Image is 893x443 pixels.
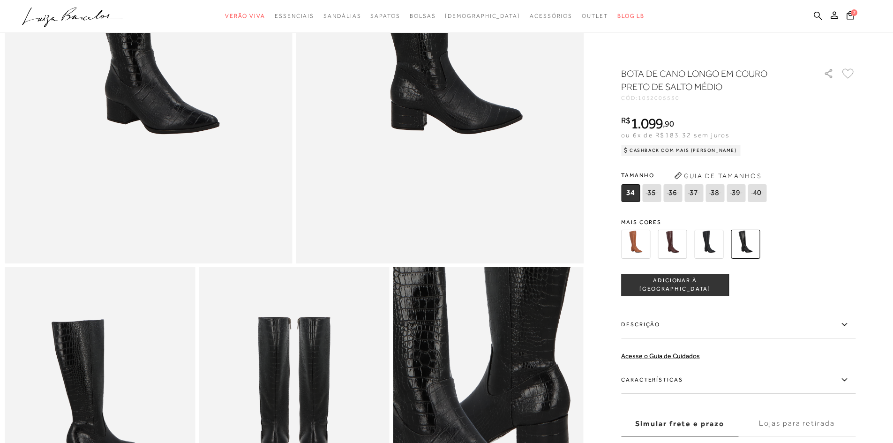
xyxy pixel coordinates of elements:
[617,13,645,19] span: BLOG LB
[621,367,855,394] label: Características
[621,184,640,202] span: 34
[621,219,855,225] span: Mais cores
[621,95,809,101] div: CÓD:
[370,13,400,19] span: Sapatos
[851,9,857,16] span: 2
[642,184,661,202] span: 35
[225,13,265,19] span: Verão Viva
[665,119,674,128] span: 90
[621,411,738,436] label: Simular frete e prazo
[275,13,314,19] span: Essenciais
[630,115,663,132] span: 1.099
[621,352,700,360] a: Acesse o Guia de Cuidados
[622,277,728,293] span: ADICIONAR À [GEOGRAPHIC_DATA]
[410,13,436,19] span: Bolsas
[621,131,729,139] span: ou 6x de R$183,32 sem juros
[621,311,855,338] label: Descrição
[663,184,682,202] span: 36
[582,8,608,25] a: categoryNavScreenReaderText
[323,13,361,19] span: Sandálias
[671,168,765,183] button: Guia de Tamanhos
[445,8,520,25] a: noSubCategoriesText
[694,230,723,259] img: BOTA DE CANO LONGO EM COURO PRETO DE SALTO MÉDIO
[621,230,650,259] img: BOTA DE CANO LONGO EM COURO CARAMELO DE SALTO MÉDIO
[738,411,855,436] label: Lojas para retirada
[530,13,572,19] span: Acessórios
[323,8,361,25] a: categoryNavScreenReaderText
[582,13,608,19] span: Outlet
[727,184,745,202] span: 39
[844,10,857,23] button: 2
[684,184,703,202] span: 37
[705,184,724,202] span: 38
[617,8,645,25] a: BLOG LB
[530,8,572,25] a: categoryNavScreenReaderText
[621,67,797,93] h1: BOTA DE CANO LONGO EM COURO PRETO DE SALTO MÉDIO
[225,8,265,25] a: categoryNavScreenReaderText
[621,168,769,182] span: Tamanho
[658,230,687,259] img: BOTA DE CANO LONGO EM COURO MARROM CAFÉ DE SALTO MÉDIO
[731,230,760,259] img: BOTA DE CANO LONGO EM COURO PRETO DE SALTO MÉDIO
[748,184,766,202] span: 40
[275,8,314,25] a: categoryNavScreenReaderText
[621,274,729,296] button: ADICIONAR À [GEOGRAPHIC_DATA]
[370,8,400,25] a: categoryNavScreenReaderText
[621,145,741,156] div: Cashback com Mais [PERSON_NAME]
[663,120,674,128] i: ,
[621,116,630,125] i: R$
[410,8,436,25] a: categoryNavScreenReaderText
[445,13,520,19] span: [DEMOGRAPHIC_DATA]
[638,95,680,101] span: 1052005530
